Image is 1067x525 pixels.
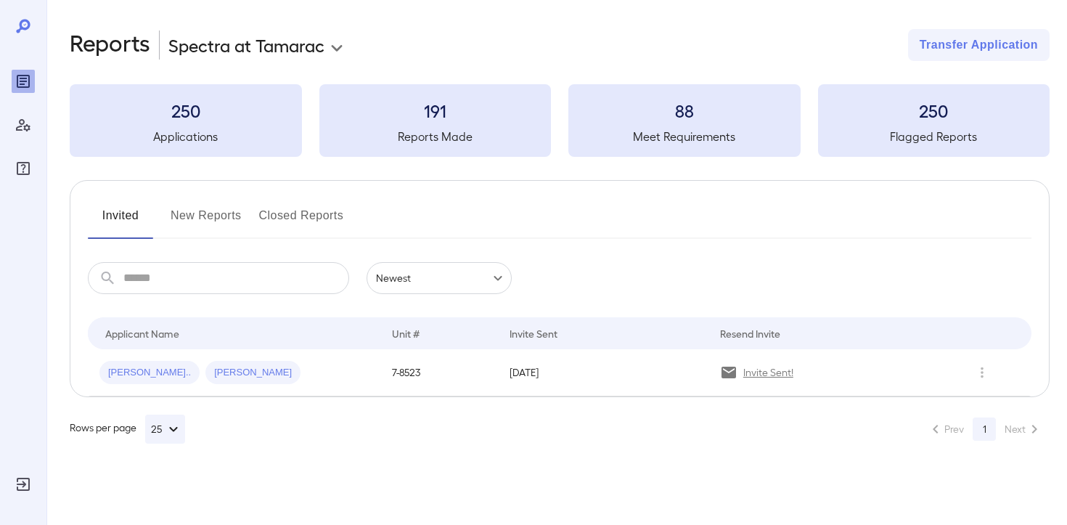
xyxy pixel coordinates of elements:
[367,262,512,294] div: Newest
[171,204,242,239] button: New Reports
[70,415,185,444] div: Rows per page
[743,365,793,380] p: Invite Sent!
[168,33,324,57] p: Spectra at Tamarac
[259,204,344,239] button: Closed Reports
[510,325,557,342] div: Invite Sent
[973,418,996,441] button: page 1
[105,325,179,342] div: Applicant Name
[568,99,801,122] h3: 88
[380,349,497,396] td: 7-8523
[12,70,35,93] div: Reports
[70,84,1050,157] summary: 250Applications191Reports Made88Meet Requirements250Flagged Reports
[720,325,780,342] div: Resend Invite
[319,128,552,145] h5: Reports Made
[99,366,200,380] span: [PERSON_NAME]..
[920,418,1050,441] nav: pagination navigation
[205,366,301,380] span: [PERSON_NAME]
[88,204,153,239] button: Invited
[498,349,708,396] td: [DATE]
[908,29,1050,61] button: Transfer Application
[12,113,35,137] div: Manage Users
[392,325,420,342] div: Unit #
[145,415,185,444] button: 25
[319,99,552,122] h3: 191
[12,157,35,180] div: FAQ
[70,29,150,61] h2: Reports
[70,128,302,145] h5: Applications
[970,361,994,384] button: Row Actions
[568,128,801,145] h5: Meet Requirements
[70,99,302,122] h3: 250
[12,473,35,496] div: Log Out
[818,128,1050,145] h5: Flagged Reports
[818,99,1050,122] h3: 250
